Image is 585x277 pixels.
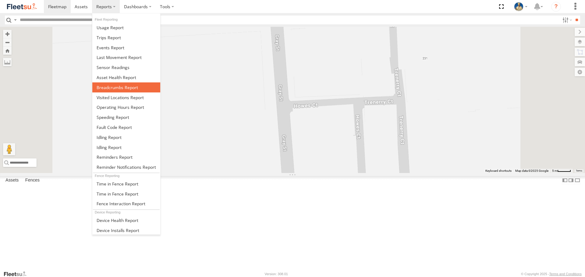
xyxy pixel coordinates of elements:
[22,176,43,185] label: Fences
[92,33,160,43] a: Trips Report
[515,169,548,172] span: Map data ©2025 Google
[552,169,557,172] span: 5 m
[92,132,160,142] a: Idling Report
[485,169,512,173] button: Keyboard shortcuts
[521,272,582,276] div: © Copyright 2025 -
[92,43,160,53] a: Full Events Report
[92,142,160,152] a: Idling Report
[2,176,22,185] label: Assets
[92,162,160,172] a: Service Reminder Notifications Report
[92,189,160,199] a: Time in Fences Report
[568,176,574,185] label: Dock Summary Table to the Right
[92,199,160,209] a: Fence Interaction Report
[92,72,160,82] a: Asset Health Report
[92,152,160,162] a: Reminders Report
[3,38,12,47] button: Zoom out
[576,169,582,172] a: Terms (opens in new tab)
[575,68,585,76] label: Map Settings
[92,102,160,112] a: Asset Operating Hours Report
[551,2,561,12] i: ?
[3,143,15,155] button: Drag Pegman onto the map to open Street View
[3,30,12,38] button: Zoom in
[562,176,568,185] label: Dock Summary Table to the Left
[560,16,573,24] label: Search Filter Options
[92,215,160,225] a: Device Health Report
[574,176,580,185] label: Hide Summary Table
[92,225,160,235] a: Device Installs Report
[550,169,573,173] button: Map scale: 5 m per 41 pixels
[92,92,160,102] a: Visited Locations Report
[3,47,12,55] button: Zoom Home
[92,112,160,122] a: Fleet Speed Report
[512,2,530,11] div: Matt Draper
[92,82,160,92] a: Breadcrumbs Report
[92,62,160,72] a: Sensor Readings
[549,272,582,276] a: Terms and Conditions
[13,16,18,24] label: Search Query
[92,122,160,132] a: Fault Code Report
[3,271,31,277] a: Visit our Website
[92,179,160,189] a: Time in Fences Report
[265,272,288,276] div: Version: 308.01
[3,58,12,66] label: Measure
[6,2,38,11] img: fleetsu-logo-horizontal.svg
[92,23,160,33] a: Usage Report
[92,52,160,62] a: Last Movement Report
